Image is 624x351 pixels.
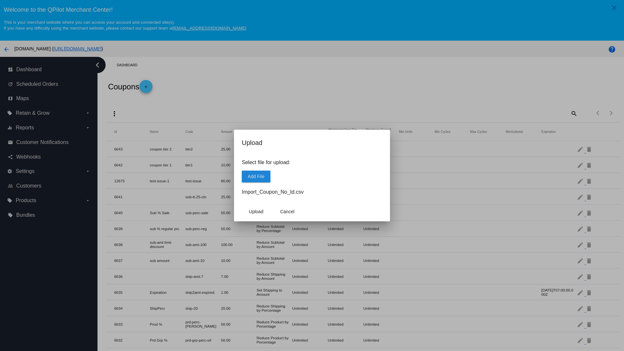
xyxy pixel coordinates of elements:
span: Add File [248,174,264,179]
button: Close dialog [273,206,302,217]
p: Select file for upload: [242,160,382,165]
span: Cancel [280,209,294,214]
button: Add File [242,171,270,182]
button: Upload [242,206,270,217]
span: Upload [249,209,263,214]
h4: Import_Coupon_No_Id.csv [242,189,382,195]
h2: Upload [242,137,382,148]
